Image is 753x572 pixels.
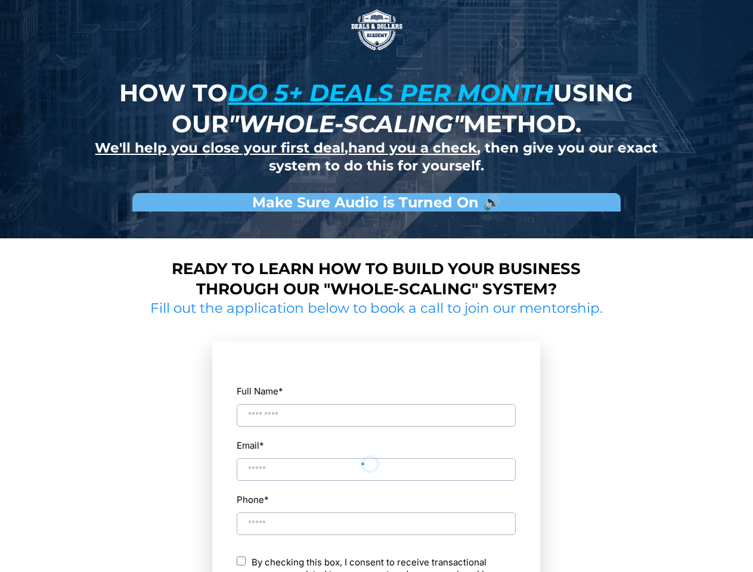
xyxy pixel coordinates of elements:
u: We'll help you close your first deal [95,139,345,156]
strong: Ready to learn how to build your business through our "whole-scaling" system? [172,259,581,299]
strong: Make Sure Audio is Turned On 🔊 [252,194,501,211]
label: Phone [237,492,516,508]
label: Email [237,437,264,453]
em: "whole-scaling" [228,109,463,138]
u: hand you a check [348,139,477,156]
label: Full Name [237,383,516,399]
strong: , , then give you our exact system to do this for yourself. [95,139,658,174]
u: do 5+ deals per month [228,78,553,107]
strong: How to using our method. [119,78,633,138]
h2: Fill out the application below to book a call to join our mentorship. [146,300,608,318]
